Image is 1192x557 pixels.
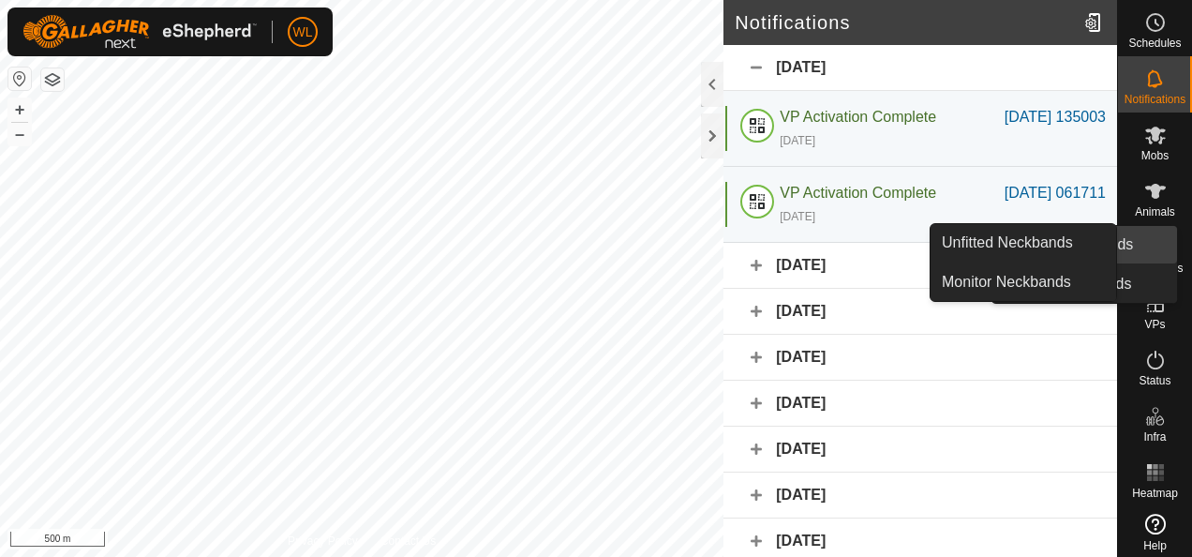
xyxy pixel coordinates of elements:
[1141,150,1169,161] span: Mobs
[8,68,31,90] button: Reset Map
[1144,319,1165,330] span: VPs
[942,271,1071,294] span: Monitor Neckbands
[942,232,1073,254] span: Unfitted Neckbands
[723,289,1117,335] div: [DATE]
[723,243,1117,289] div: [DATE]
[780,208,815,225] div: [DATE]
[931,224,1116,262] a: Unfitted Neckbands
[1132,488,1178,499] span: Heatmap
[22,15,257,49] img: Gallagher Logo
[723,45,1117,91] div: [DATE]
[8,123,31,145] button: –
[735,11,1077,34] h2: Notifications
[1139,375,1170,386] span: Status
[1005,182,1106,204] div: [DATE] 061711
[293,23,313,42] span: WL
[8,98,31,121] button: +
[723,335,1117,381] div: [DATE]
[1143,540,1167,551] span: Help
[1128,38,1181,49] span: Schedules
[380,533,436,549] a: Contact Us
[1125,94,1185,105] span: Notifications
[1005,106,1106,128] div: [DATE] 135003
[931,263,1116,301] a: Monitor Neckbands
[780,109,936,125] span: VP Activation Complete
[723,473,1117,519] div: [DATE]
[41,68,64,91] button: Map Layers
[780,132,815,149] div: [DATE]
[288,533,358,549] a: Privacy Policy
[780,185,936,201] span: VP Activation Complete
[723,381,1117,427] div: [DATE]
[1135,206,1175,218] span: Animals
[1143,431,1166,443] span: Infra
[723,427,1117,473] div: [DATE]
